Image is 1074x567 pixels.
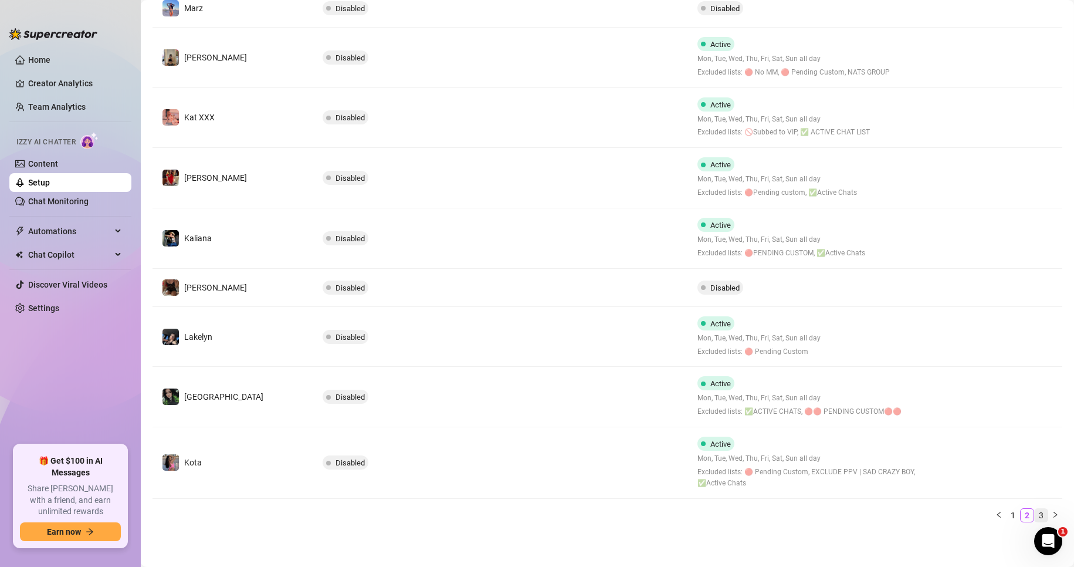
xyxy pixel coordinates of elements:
[697,187,857,198] span: Excluded lists: 🔴Pending custom, ✅Active Chats
[28,197,89,206] a: Chat Monitoring
[697,67,890,78] span: Excluded lists: 🔴 No MM, 🔴 Pending Custom, NATS GROUP
[162,329,179,345] img: Lakelyn
[16,137,76,148] span: Izzy AI Chatter
[1052,511,1059,518] span: right
[47,527,81,536] span: Earn now
[184,458,202,467] span: Kota
[28,102,86,112] a: Team Analytics
[697,114,870,125] span: Mon, Tue, Wed, Thu, Fri, Sat, Sun all day
[162,230,179,247] img: Kaliana
[697,393,902,404] span: Mon, Tue, Wed, Thu, Fri, Sat, Sun all day
[336,4,365,13] span: Disabled
[28,280,107,289] a: Discover Viral Videos
[184,53,247,62] span: [PERSON_NAME]
[162,389,179,405] img: Salem
[162,454,179,471] img: Kota
[184,392,263,401] span: [GEOGRAPHIC_DATA]
[336,53,365,62] span: Disabled
[697,234,865,245] span: Mon, Tue, Wed, Thu, Fri, Sat, Sun all day
[15,227,25,236] span: thunderbolt
[697,174,857,185] span: Mon, Tue, Wed, Thu, Fri, Sat, Sun all day
[697,346,821,357] span: Excluded lists: 🔴 Pending Custom
[162,170,179,186] img: Caroline
[336,283,365,292] span: Disabled
[28,178,50,187] a: Setup
[697,248,865,259] span: Excluded lists: 🔴PENDING CUSTOM, ✅Active Chats
[710,100,731,109] span: Active
[697,333,821,344] span: Mon, Tue, Wed, Thu, Fri, Sat, Sun all day
[184,113,215,122] span: Kat XXX
[28,55,50,65] a: Home
[336,113,365,122] span: Disabled
[162,279,179,296] img: Lily Rhyia
[710,283,740,292] span: Disabled
[697,406,902,417] span: Excluded lists: ✅ACTIVE CHATS, 🔴🔴 PENDING CUSTOM🔴🔴
[15,251,23,259] img: Chat Copilot
[1020,508,1034,522] li: 2
[28,159,58,168] a: Content
[1006,508,1020,522] li: 1
[697,467,929,489] span: Excluded lists: 🔴 Pending Custom, EXCLUDE PPV | SAD CRAZY BOY, ✅Active Chats
[184,283,247,292] span: [PERSON_NAME]
[1048,508,1062,522] li: Next Page
[710,4,740,13] span: Disabled
[710,40,731,49] span: Active
[184,173,247,183] span: [PERSON_NAME]
[1048,508,1062,522] button: right
[710,440,731,448] span: Active
[20,455,121,478] span: 🎁 Get $100 in AI Messages
[992,508,1006,522] button: left
[697,453,929,464] span: Mon, Tue, Wed, Thu, Fri, Sat, Sun all day
[1021,509,1034,522] a: 2
[710,319,731,328] span: Active
[697,127,870,138] span: Excluded lists: 🚫Subbed to VIP, ✅ ACTIVE CHAT LIST
[336,333,365,342] span: Disabled
[336,234,365,243] span: Disabled
[184,4,203,13] span: Marz
[86,528,94,536] span: arrow-right
[992,508,1006,522] li: Previous Page
[28,303,59,313] a: Settings
[28,245,111,264] span: Chat Copilot
[20,522,121,541] button: Earn nowarrow-right
[28,222,111,241] span: Automations
[162,49,179,66] img: Natasha
[1007,509,1019,522] a: 1
[710,221,731,230] span: Active
[697,53,890,65] span: Mon, Tue, Wed, Thu, Fri, Sat, Sun all day
[1034,527,1062,555] iframe: Intercom live chat
[184,332,212,342] span: Lakelyn
[1035,509,1048,522] a: 3
[162,109,179,126] img: Kat XXX
[995,511,1002,518] span: left
[28,74,122,93] a: Creator Analytics
[336,458,365,467] span: Disabled
[710,379,731,388] span: Active
[710,160,731,169] span: Active
[336,393,365,401] span: Disabled
[336,174,365,183] span: Disabled
[184,234,212,243] span: Kaliana
[80,132,99,149] img: AI Chatter
[9,28,97,40] img: logo-BBDzfeDw.svg
[20,483,121,518] span: Share [PERSON_NAME] with a friend, and earn unlimited rewards
[1034,508,1048,522] li: 3
[1058,527,1068,536] span: 1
